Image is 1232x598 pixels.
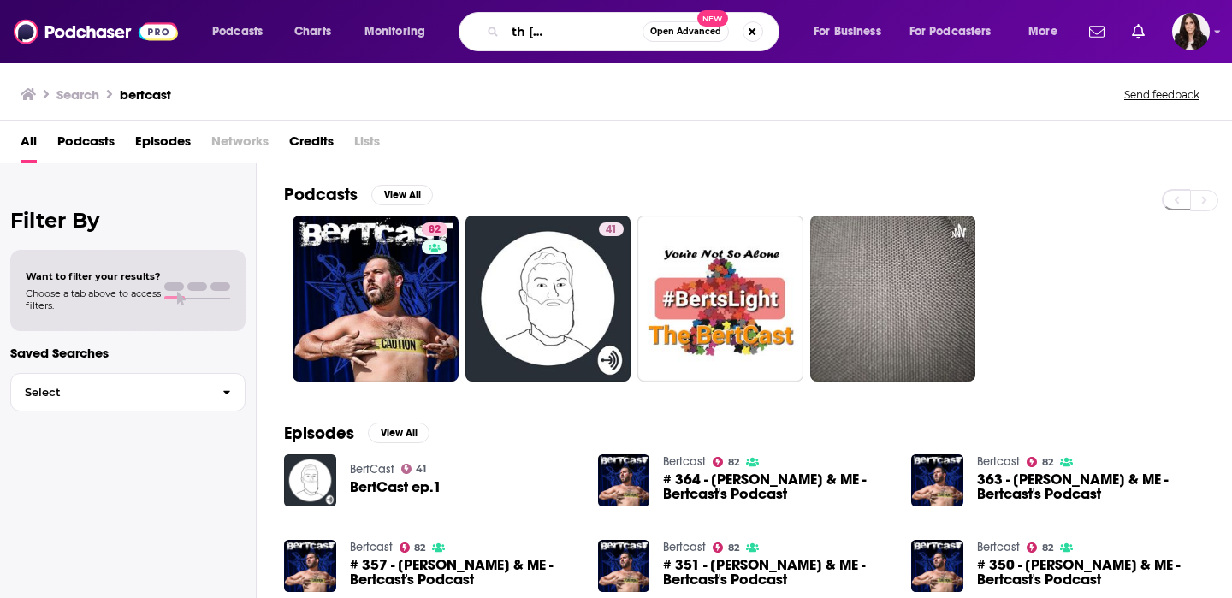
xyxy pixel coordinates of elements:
[26,270,161,282] span: Want to filter your results?
[416,465,426,473] span: 41
[713,542,739,553] a: 82
[11,387,209,398] span: Select
[371,185,433,205] button: View All
[10,373,246,411] button: Select
[21,127,37,163] a: All
[663,558,891,587] a: # 351 - Ian Edwards & ME - Bertcast's Podcast
[606,222,617,239] span: 41
[911,454,963,506] img: 363 - Jim Breuer & ME - Bertcast's Podcast
[1172,13,1210,50] span: Logged in as RebeccaShapiro
[56,86,99,103] h3: Search
[697,10,728,27] span: New
[422,222,447,236] a: 82
[1082,17,1111,46] a: Show notifications dropdown
[284,184,358,205] h2: Podcasts
[977,472,1205,501] a: 363 - Jim Breuer & ME - Bertcast's Podcast
[368,423,429,443] button: View All
[414,544,425,552] span: 82
[200,18,285,45] button: open menu
[10,208,246,233] h2: Filter By
[284,454,336,506] img: BertCast ep.1
[350,558,577,587] span: # 357 - [PERSON_NAME] & ME - Bertcast's Podcast
[1027,542,1053,553] a: 82
[400,542,426,553] a: 82
[977,558,1205,587] a: # 350 - Adam Ray & ME - Bertcast's Podcast
[728,459,739,466] span: 82
[713,457,739,467] a: 82
[598,540,650,592] img: # 351 - Ian Edwards & ME - Bertcast's Podcast
[643,21,729,42] button: Open AdvancedNew
[898,18,1016,45] button: open menu
[352,18,447,45] button: open menu
[120,86,171,103] h3: bertcast
[802,18,903,45] button: open menu
[283,18,341,45] a: Charts
[350,480,441,494] a: BertCast ep.1
[814,20,881,44] span: For Business
[350,462,394,477] a: BertCast
[728,544,739,552] span: 82
[26,287,161,311] span: Choose a tab above to access filters.
[977,540,1020,554] a: Bertcast
[977,558,1205,587] span: # 350 - [PERSON_NAME] & ME - Bertcast's Podcast
[350,558,577,587] a: # 357 - Jim Gaffigan & ME - Bertcast's Podcast
[599,222,624,236] a: 41
[284,184,433,205] a: PodcastsView All
[354,127,380,163] span: Lists
[977,472,1205,501] span: 363 - [PERSON_NAME] & ME - Bertcast's Podcast
[909,20,992,44] span: For Podcasters
[1042,544,1053,552] span: 82
[1172,13,1210,50] img: User Profile
[663,558,891,587] span: # 351 - [PERSON_NAME] & ME - Bertcast's Podcast
[1016,18,1079,45] button: open menu
[284,423,429,444] a: EpisodesView All
[211,127,269,163] span: Networks
[57,127,115,163] a: Podcasts
[465,216,631,382] a: 41
[10,345,246,361] p: Saved Searches
[401,464,427,474] a: 41
[663,540,706,554] a: Bertcast
[977,454,1020,469] a: Bertcast
[1172,13,1210,50] button: Show profile menu
[284,423,354,444] h2: Episodes
[650,27,721,36] span: Open Advanced
[1119,87,1205,102] button: Send feedback
[506,18,643,45] input: Search podcasts, credits, & more...
[135,127,191,163] a: Episodes
[364,20,425,44] span: Monitoring
[475,12,796,51] div: Search podcasts, credits, & more...
[294,20,331,44] span: Charts
[598,454,650,506] img: # 364 - Sam Morril & ME - Bertcast's Podcast
[1028,20,1057,44] span: More
[663,472,891,501] span: # 364 - [PERSON_NAME] & ME - Bertcast's Podcast
[350,540,393,554] a: Bertcast
[14,15,178,48] img: Podchaser - Follow, Share and Rate Podcasts
[663,472,891,501] a: # 364 - Sam Morril & ME - Bertcast's Podcast
[289,127,334,163] a: Credits
[663,454,706,469] a: Bertcast
[1042,459,1053,466] span: 82
[293,216,459,382] a: 82
[1027,457,1053,467] a: 82
[429,222,441,239] span: 82
[212,20,263,44] span: Podcasts
[1125,17,1152,46] a: Show notifications dropdown
[911,540,963,592] img: # 350 - Adam Ray & ME - Bertcast's Podcast
[284,540,336,592] img: # 357 - Jim Gaffigan & ME - Bertcast's Podcast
